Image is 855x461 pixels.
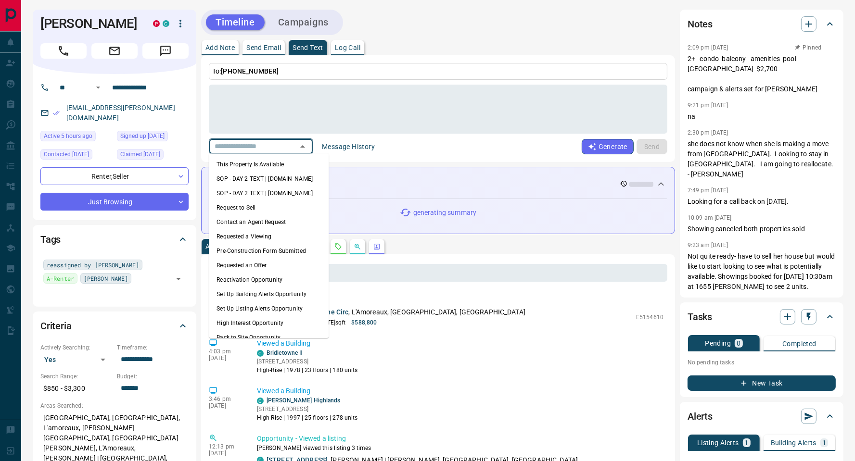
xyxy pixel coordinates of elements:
[205,44,235,51] p: Add Note
[334,243,342,250] svg: Requests
[822,439,826,446] p: 1
[209,355,242,361] p: [DATE]
[737,340,740,347] p: 0
[209,316,329,330] li: High Interest Opportunity
[209,396,242,402] p: 3:46 pm
[794,43,822,52] button: Pinned
[688,54,836,94] p: 2+ condo balcony amenities pool [GEOGRAPHIC_DATA] $2,700 campaign & alerts set for [PERSON_NAME]
[206,14,265,30] button: Timeline
[209,450,242,457] p: [DATE]
[745,439,749,446] p: 1
[354,243,361,250] svg: Opportunities
[40,16,139,31] h1: [PERSON_NAME]
[44,131,92,141] span: Active 5 hours ago
[335,44,360,51] p: Log Call
[296,140,309,153] button: Close
[40,167,189,185] div: Renter , Seller
[117,343,189,352] p: Timeframe:
[688,375,836,391] button: New Task
[688,251,836,292] p: Not quite ready- have to sell her house but would like to start looking to see what is potentiall...
[413,208,476,218] p: generating summary
[209,175,667,193] div: Activity Summary
[117,372,189,381] p: Budget:
[267,397,341,404] a: [PERSON_NAME] Highlands
[688,102,728,109] p: 9:21 pm [DATE]
[636,313,664,322] p: E5154610
[316,139,381,154] button: Message History
[40,372,112,381] p: Search Range:
[351,318,377,327] p: $588,800
[257,444,664,452] p: [PERSON_NAME] viewed this listing 3 times
[40,318,72,334] h2: Criteria
[40,149,112,162] div: Sat Aug 16 2025
[40,401,189,410] p: Areas Searched:
[91,43,138,59] span: Email
[697,439,739,446] p: Listing Alerts
[209,443,242,450] p: 12:13 pm
[66,104,175,122] a: [EMAIL_ADDRESS][PERSON_NAME][DOMAIN_NAME]
[40,43,87,59] span: Call
[84,274,128,283] span: [PERSON_NAME]
[257,297,664,307] p: Viewed a Listing
[209,157,329,172] li: This Property Is Available
[209,258,329,273] li: Requested an Offer
[257,434,664,444] p: Opportunity - Viewed a listing
[209,200,329,215] li: Request to Sell
[153,20,160,27] div: property.ca
[257,405,358,413] p: [STREET_ADDRESS]
[257,386,664,396] p: Viewed a Building
[257,366,358,374] p: High-Rise | 1978 | 23 floors | 180 units
[209,229,329,244] li: Requested a Viewing
[257,413,358,422] p: High-Rise | 1997 | 25 floors | 278 units
[209,402,242,409] p: [DATE]
[209,186,329,200] li: SOP - DAY 2 TEXT | [DOMAIN_NAME]
[40,352,112,367] div: Yes
[688,112,836,122] p: na
[688,242,728,249] p: 9:23 am [DATE]
[209,287,329,301] li: Set Up Building Alerts Opportunity
[40,232,61,247] h2: Tags
[267,349,302,356] a: Bridletowne Ⅱ
[120,150,160,159] span: Claimed [DATE]
[40,228,189,251] div: Tags
[582,139,634,154] button: Generate
[209,273,329,287] li: Reactivation Opportunity
[172,272,185,286] button: Open
[142,43,189,59] span: Message
[688,224,836,234] p: Showing canceled both properties sold
[209,330,329,345] li: Back to Site Opportunity
[47,274,74,283] span: A-Renter
[688,44,728,51] p: 2:09 pm [DATE]
[40,193,189,211] div: Just Browsing
[373,243,381,250] svg: Agent Actions
[688,305,836,328] div: Tasks
[209,63,667,80] p: To:
[40,343,112,352] p: Actively Searching:
[688,355,836,370] p: No pending tasks
[40,381,112,397] p: $850 - $3,300
[688,12,836,36] div: Notes
[688,139,836,179] p: she does not know when she is making a move from [GEOGRAPHIC_DATA]. Looking to stay in [GEOGRAPHI...
[771,439,817,446] p: Building Alerts
[205,243,213,250] p: All
[209,348,242,355] p: 4:03 pm
[163,20,169,27] div: condos.ca
[117,149,189,162] div: Tue Apr 01 2025
[117,131,189,144] div: Tue Sep 18 2018
[209,301,329,316] li: Set Up Listing Alerts Opportunity
[268,14,338,30] button: Campaigns
[209,172,329,186] li: SOP - DAY 2 TEXT | [DOMAIN_NAME]
[688,129,728,136] p: 2:30 pm [DATE]
[257,398,264,404] div: condos.ca
[209,215,329,229] li: Contact an Agent Request
[688,309,712,324] h2: Tasks
[688,16,713,32] h2: Notes
[688,409,713,424] h2: Alerts
[267,307,525,317] p: , L'Amoreaux, [GEOGRAPHIC_DATA], [GEOGRAPHIC_DATA]
[53,110,60,116] svg: Email Verified
[705,340,731,347] p: Pending
[209,244,329,258] li: Pre-Construction Form Submitted
[40,131,112,144] div: Sun Aug 17 2025
[246,44,281,51] p: Send Email
[120,131,165,141] span: Signed up [DATE]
